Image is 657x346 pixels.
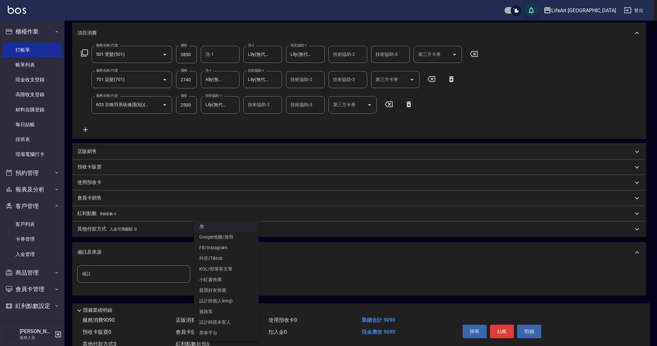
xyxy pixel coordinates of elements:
li: Google地圖/搜尋 [194,232,259,242]
li: FB/Instagram [194,242,259,253]
li: 票券平台 [194,328,259,338]
li: KOL/部落客文章 [194,264,259,274]
li: 親朋好友推薦 [194,285,259,296]
em: 無 [199,223,204,230]
li: 設計師個人line@ [194,296,259,306]
li: 抖音/Tiktok [194,253,259,264]
li: 過路客 [194,306,259,317]
li: 設計師原本客人 [194,317,259,328]
li: 小紅書推薦 [194,274,259,285]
